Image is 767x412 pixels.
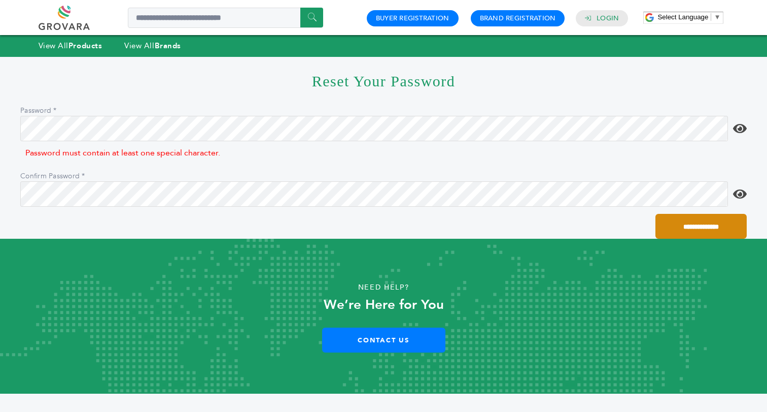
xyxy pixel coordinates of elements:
strong: We’re Here for You [324,296,444,314]
a: Select Language​ [657,13,720,21]
strong: Brands [155,41,181,51]
a: View AllBrands [124,41,181,51]
a: Login [597,14,619,23]
input: Search a product or brand... [128,8,323,28]
a: Contact Us [322,328,445,353]
p: Need Help? [39,280,729,295]
label: Confirm Password [20,171,91,181]
h1: Reset Your Password [20,57,747,105]
label: Password [20,106,91,116]
a: Buyer Registration [376,14,449,23]
div: Password must contain at least one special character. [20,144,747,163]
a: View AllProducts [39,41,102,51]
strong: Products [68,41,102,51]
a: Brand Registration [480,14,556,23]
span: Select Language [657,13,708,21]
span: ▼ [714,13,720,21]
